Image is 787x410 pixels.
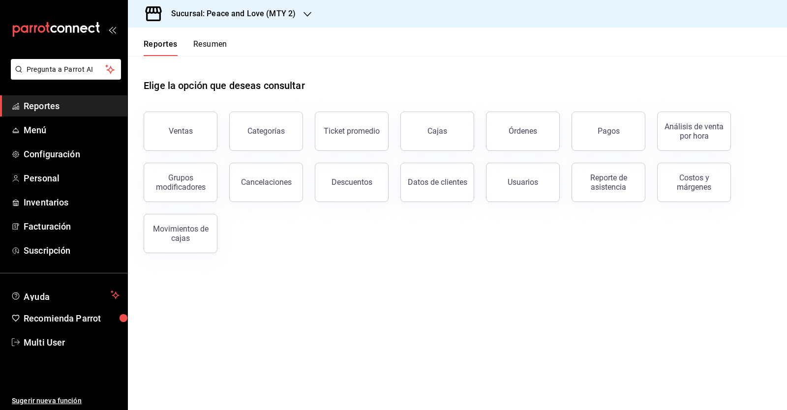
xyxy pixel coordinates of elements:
[324,126,380,136] div: Ticket promedio
[229,163,303,202] button: Cancelaciones
[408,177,467,187] div: Datos de clientes
[400,163,474,202] button: Datos de clientes
[229,112,303,151] button: Categorías
[400,112,474,151] a: Cajas
[27,64,106,75] span: Pregunta a Parrot AI
[150,173,211,192] div: Grupos modificadores
[24,220,120,233] span: Facturación
[508,177,538,187] div: Usuarios
[144,39,227,56] div: navigation tabs
[315,163,389,202] button: Descuentos
[144,214,217,253] button: Movimientos de cajas
[108,26,116,33] button: open_drawer_menu
[427,125,448,137] div: Cajas
[24,99,120,113] span: Reportes
[578,173,639,192] div: Reporte de asistencia
[247,126,285,136] div: Categorías
[486,163,560,202] button: Usuarios
[572,163,645,202] button: Reporte de asistencia
[144,39,178,56] button: Reportes
[509,126,537,136] div: Órdenes
[24,172,120,185] span: Personal
[144,163,217,202] button: Grupos modificadores
[24,123,120,137] span: Menú
[24,336,120,349] span: Multi User
[572,112,645,151] button: Pagos
[486,112,560,151] button: Órdenes
[24,196,120,209] span: Inventarios
[657,112,731,151] button: Análisis de venta por hora
[664,173,725,192] div: Costos y márgenes
[144,78,305,93] h1: Elige la opción que deseas consultar
[193,39,227,56] button: Resumen
[11,59,121,80] button: Pregunta a Parrot AI
[163,8,296,20] h3: Sucursal: Peace and Love (MTY 2)
[150,224,211,243] div: Movimientos de cajas
[24,289,107,301] span: Ayuda
[24,312,120,325] span: Recomienda Parrot
[24,147,120,161] span: Configuración
[332,177,372,187] div: Descuentos
[24,244,120,257] span: Suscripción
[7,71,121,82] a: Pregunta a Parrot AI
[598,126,620,136] div: Pagos
[664,122,725,141] div: Análisis de venta por hora
[241,177,292,187] div: Cancelaciones
[657,163,731,202] button: Costos y márgenes
[315,112,389,151] button: Ticket promedio
[144,112,217,151] button: Ventas
[12,396,120,406] span: Sugerir nueva función
[169,126,193,136] div: Ventas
